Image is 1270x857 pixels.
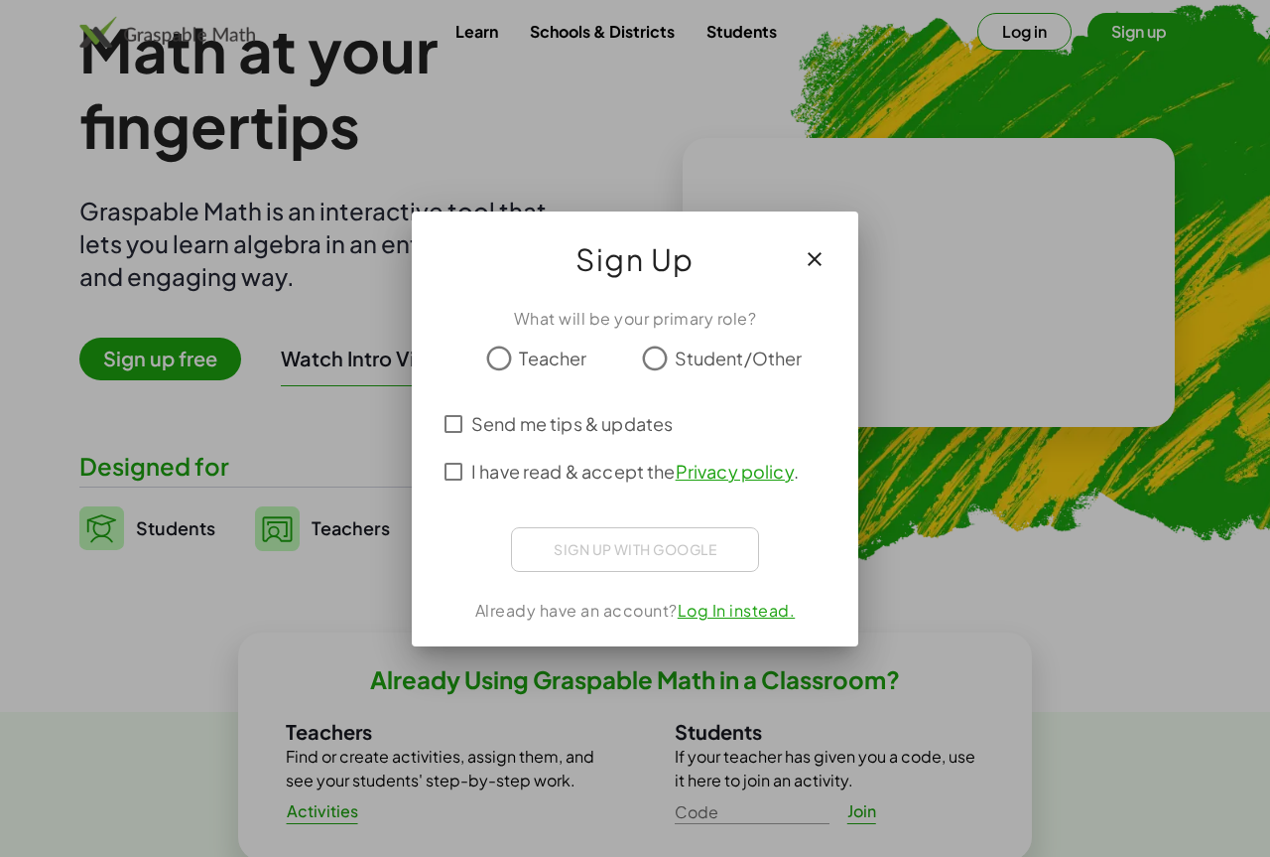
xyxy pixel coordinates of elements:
span: Student/Other [675,345,803,371]
span: Teacher [519,345,586,371]
div: Already have an account? [436,599,834,623]
a: Log In instead. [678,600,796,621]
a: Privacy policy [676,460,794,483]
span: Sign Up [575,235,695,283]
span: Send me tips & updates [471,410,673,437]
span: I have read & accept the . [471,458,799,485]
div: What will be your primary role? [436,307,834,331]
